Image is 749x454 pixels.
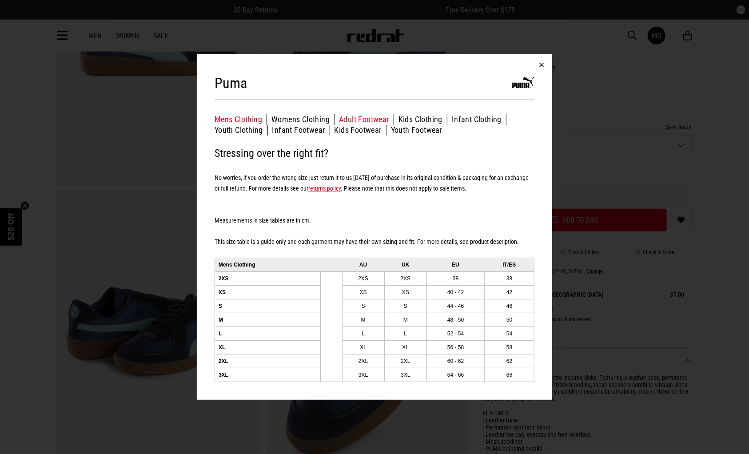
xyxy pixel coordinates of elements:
td: 40 - 42 [427,285,485,299]
td: 62 [485,354,534,368]
button: Kids Clothing [398,114,447,125]
td: L [384,327,426,340]
td: 64 - 66 [427,368,485,382]
td: XS [342,285,384,299]
button: Youth Footwear [391,125,442,135]
td: 2XS [384,271,426,285]
td: S [342,299,384,313]
td: 2XL [342,354,384,368]
td: S [384,299,426,313]
td: Mens Clothing [215,258,321,271]
td: 56 - 58 [427,340,485,354]
td: 42 [485,285,534,299]
a: returns policy [308,185,341,192]
td: 3XL [384,368,426,382]
h2: Stressing over the right fit? [215,144,534,162]
td: 48 - 50 [427,313,485,327]
img: Puma [512,72,534,94]
td: L [342,327,384,340]
td: 54 [485,327,534,340]
button: Kids Footwear [335,125,386,135]
button: Mens Clothing [215,114,267,125]
h2: Puma [215,74,247,92]
td: XL [384,340,426,354]
button: Open LiveChat chat widget [7,4,34,30]
td: XL [342,340,384,354]
td: M [384,313,426,327]
td: XS [384,285,426,299]
td: 52 - 54 [427,327,485,340]
td: XS [215,285,321,299]
td: 2XS [342,271,384,285]
td: 60 - 62 [427,354,485,368]
td: 38 [485,271,534,285]
td: 2XL [215,354,321,368]
td: 2XL [384,354,426,368]
td: 50 [485,313,534,327]
td: S [215,299,321,313]
td: XL [215,340,321,354]
td: M [215,313,321,327]
button: Adult Footwear [339,114,394,125]
td: AU [342,258,384,271]
td: 46 [485,299,534,313]
td: 3XL [215,368,321,382]
td: UK [384,258,426,271]
td: IT/ES [485,258,534,271]
td: L [215,327,321,340]
td: EU [427,258,485,271]
h5: Measurements in size tables are in cm. This size table is a guide only and each garment may have ... [215,204,534,247]
button: Youth Clothing [215,125,268,135]
td: 38 [427,271,485,285]
h5: No worries, if you order the wrong size just return it to us [DATE] of purchase in its original c... [215,172,534,194]
td: 44 - 46 [427,299,485,313]
button: Womens Clothing [271,114,335,125]
td: 58 [485,340,534,354]
td: 2XS [215,271,321,285]
td: 3XL [342,368,384,382]
button: Infant Clothing [452,114,506,125]
td: 66 [485,368,534,382]
button: Infant Footwear [272,125,330,135]
td: M [342,313,384,327]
